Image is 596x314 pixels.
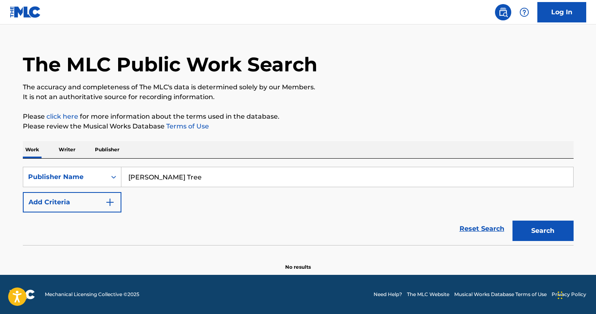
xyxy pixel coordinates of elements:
[537,2,586,22] a: Log In
[407,291,449,298] a: The MLC Website
[23,52,317,77] h1: The MLC Public Work Search
[519,7,529,17] img: help
[558,283,563,307] div: Drag
[374,291,402,298] a: Need Help?
[495,4,511,20] a: Public Search
[92,141,122,158] p: Publisher
[45,291,139,298] span: Mechanical Licensing Collective © 2025
[46,113,78,120] a: click here
[10,6,41,18] img: MLC Logo
[10,290,35,299] img: logo
[165,122,209,130] a: Terms of Use
[23,192,121,212] button: Add Criteria
[23,167,574,245] form: Search Form
[512,221,574,241] button: Search
[454,291,547,298] a: Musical Works Database Terms of Use
[552,291,586,298] a: Privacy Policy
[498,7,508,17] img: search
[555,275,596,314] iframe: Chat Widget
[23,141,42,158] p: Work
[23,122,574,131] p: Please review the Musical Works Database
[23,112,574,122] p: Please for more information about the terms used in the database.
[23,82,574,92] p: The accuracy and completeness of The MLC's data is determined solely by our Members.
[56,141,78,158] p: Writer
[285,254,311,271] p: No results
[28,172,101,182] div: Publisher Name
[23,92,574,102] p: It is not an authoritative source for recording information.
[516,4,532,20] div: Help
[105,197,115,207] img: 9d2ae6d4665cec9f34b9.svg
[455,220,508,238] a: Reset Search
